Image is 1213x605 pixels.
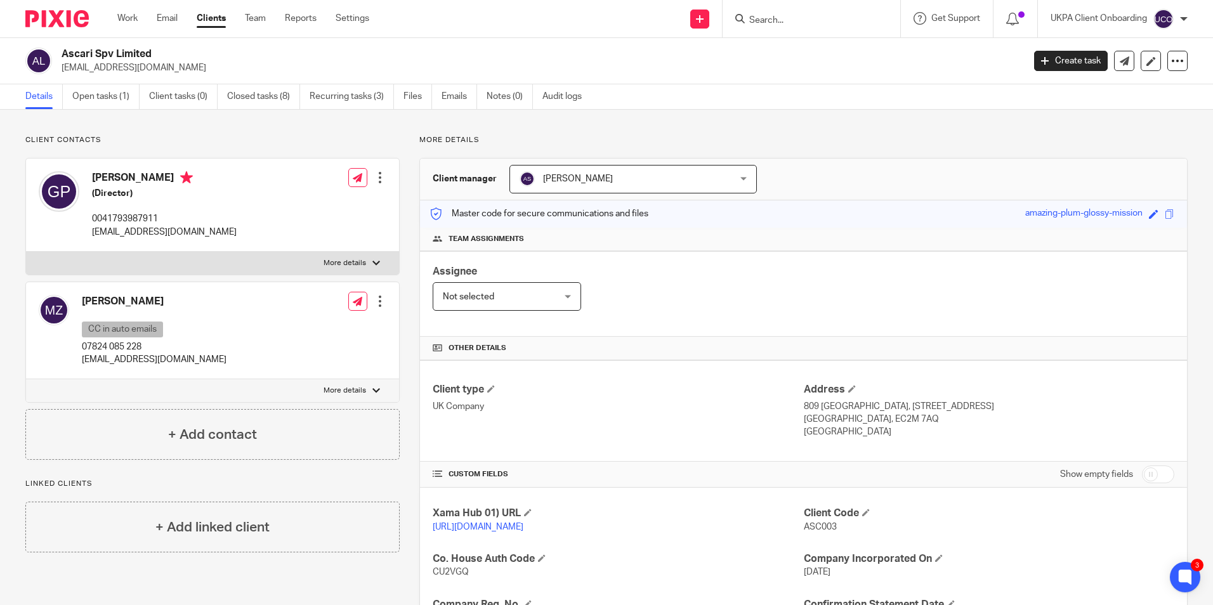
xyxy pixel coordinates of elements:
p: Linked clients [25,479,400,489]
a: Emails [442,84,477,109]
a: Create task [1034,51,1108,71]
h4: [PERSON_NAME] [92,171,237,187]
img: svg%3E [1153,9,1174,29]
span: [DATE] [804,568,830,576]
a: Recurring tasks (3) [310,84,394,109]
img: svg%3E [39,171,79,212]
a: Reports [285,12,317,25]
h4: Co. House Auth Code [433,552,803,566]
a: Team [245,12,266,25]
img: svg%3E [39,295,69,325]
p: Client contacts [25,135,400,145]
a: Notes (0) [487,84,533,109]
a: Settings [336,12,369,25]
p: [GEOGRAPHIC_DATA] [804,426,1174,438]
p: UKPA Client Onboarding [1051,12,1147,25]
h4: Xama Hub 01) URL [433,507,803,520]
img: Pixie [25,10,89,27]
span: Other details [449,343,506,353]
p: 07824 085 228 [82,341,226,353]
h4: Client Code [804,507,1174,520]
p: 809 [GEOGRAPHIC_DATA], [STREET_ADDRESS] [804,400,1174,413]
h4: CUSTOM FIELDS [433,469,803,479]
div: amazing-plum-glossy-mission [1025,207,1143,221]
p: CC in auto emails [82,322,163,337]
label: Show empty fields [1060,468,1133,481]
p: UK Company [433,400,803,413]
h4: Client type [433,383,803,396]
p: [GEOGRAPHIC_DATA], EC2M 7AQ [804,413,1174,426]
span: Get Support [931,14,980,23]
div: 3 [1191,559,1203,571]
img: svg%3E [25,48,52,74]
a: Client tasks (0) [149,84,218,109]
p: [EMAIL_ADDRESS][DOMAIN_NAME] [62,62,1015,74]
h4: + Add linked client [155,517,270,537]
span: Team assignments [449,234,524,244]
a: Details [25,84,63,109]
a: [URL][DOMAIN_NAME] [433,523,523,531]
span: Assignee [433,266,477,276]
a: Email [157,12,178,25]
p: More details [419,135,1188,145]
a: Files [403,84,432,109]
p: [EMAIL_ADDRESS][DOMAIN_NAME] [82,353,226,366]
i: Primary [180,171,193,184]
h4: [PERSON_NAME] [82,295,226,308]
h2: Ascari Spv Limited [62,48,824,61]
a: Audit logs [542,84,591,109]
h4: + Add contact [168,425,257,445]
p: More details [324,386,366,396]
input: Search [748,15,862,27]
span: [PERSON_NAME] [543,174,613,183]
h3: Client manager [433,172,497,185]
p: 0041793987911 [92,212,237,225]
h4: Company Incorporated On [804,552,1174,566]
a: Open tasks (1) [72,84,140,109]
a: Clients [197,12,226,25]
img: svg%3E [520,171,535,186]
h5: (Director) [92,187,237,200]
a: Work [117,12,138,25]
p: [EMAIL_ADDRESS][DOMAIN_NAME] [92,226,237,238]
a: Closed tasks (8) [227,84,300,109]
p: Master code for secure communications and files [429,207,648,220]
span: ASC003 [804,523,837,531]
span: CU2VGQ [433,568,469,576]
h4: Address [804,383,1174,396]
span: Not selected [443,292,494,301]
p: More details [324,258,366,268]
